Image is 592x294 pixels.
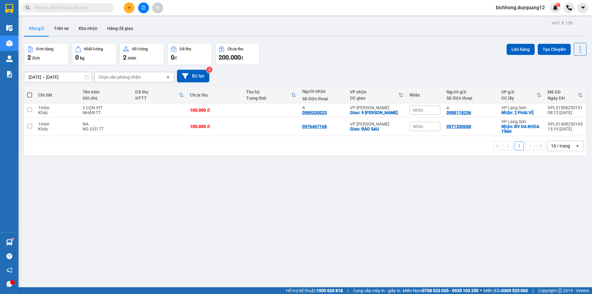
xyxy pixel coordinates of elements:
[350,126,403,131] div: Giao: BÁO SAU
[84,47,103,51] div: Khối lượng
[6,239,13,246] img: warehouse-icon
[552,19,573,26] div: ver 1.8.138
[123,54,126,61] span: 2
[548,105,583,110] div: VPLS1508250191
[132,47,148,51] div: Số lượng
[483,287,528,294] span: Miền Bắc
[302,96,344,101] div: Số điện thoại
[127,6,131,10] span: plus
[413,124,423,129] span: Nhãn
[350,122,403,126] div: VP [PERSON_NAME]
[446,110,471,115] div: 0988118256
[32,56,40,60] span: đơn
[206,67,212,73] sup: 2
[38,126,76,131] div: Khác
[413,108,423,113] span: Nhãn
[132,87,187,103] th: Toggle SortBy
[38,122,76,126] div: 1 món
[548,110,583,115] div: 08:15 [DATE]
[138,2,149,13] button: file-add
[498,87,545,103] th: Toggle SortBy
[27,54,31,61] span: 2
[566,5,572,10] img: phone-icon
[83,89,129,94] div: Tên món
[241,56,243,60] span: đ
[38,105,76,110] div: 1 món
[6,25,13,31] img: warehouse-icon
[491,4,550,11] span: bichhong.duyquang12
[302,124,327,129] div: 0976467168
[575,143,580,148] svg: open
[501,89,536,94] div: VP gửi
[507,44,535,55] button: Lên hàng
[515,141,524,151] button: 1
[141,6,146,10] span: file-add
[5,4,13,13] img: logo-vxr
[124,2,134,13] button: plus
[190,108,240,113] div: 100.000 đ
[409,93,440,97] div: Nhãn
[580,5,586,10] span: caret-down
[501,119,541,124] div: VP Lạng Sơn
[246,96,291,101] div: Trạng thái
[501,105,541,110] div: VP Lạng Sơn
[350,89,398,94] div: VP nhận
[26,6,30,10] span: search
[152,2,163,13] button: aim
[72,43,117,65] button: Khối lượng0kg
[135,96,179,101] div: HTTT
[350,96,398,101] div: ĐC giao
[83,126,129,131] div: NG GỬI TT
[6,56,13,62] img: warehouse-icon
[286,287,343,294] span: Hỗ trợ kỹ thuật:
[350,110,403,115] div: Giao: 9 PHẠM ĐÌNH HỔ
[548,89,578,94] div: Mã GD
[6,40,13,47] img: warehouse-icon
[548,96,578,101] div: Ngày ĐH
[155,6,160,10] span: aim
[24,21,49,36] button: Kho gửi
[171,54,174,61] span: 0
[167,43,212,65] button: Đã thu0đ
[120,43,164,65] button: Số lượng2món
[49,21,74,36] button: Trên xe
[501,110,541,115] div: Nhận: 2 PHAI VỆ
[548,126,583,131] div: 13:19 [DATE]
[446,96,495,101] div: Số điện thoại
[243,87,299,103] th: Toggle SortBy
[302,89,344,94] div: Người nhận
[83,110,129,115] div: NHẬN TT
[228,47,243,51] div: Chưa thu
[302,105,344,110] div: A
[83,122,129,126] div: NA
[177,70,209,82] button: Bộ lọc
[80,56,84,60] span: kg
[34,4,107,11] input: Tìm tên, số ĐT hoặc mã đơn
[403,287,479,294] span: Miền Nam
[75,54,79,61] span: 0
[180,47,191,51] div: Đã thu
[190,124,240,129] div: 100.000 đ
[6,281,12,287] span: message
[36,47,53,51] div: Đơn hàng
[347,87,406,103] th: Toggle SortBy
[166,75,171,80] svg: open
[6,71,13,77] img: solution-icon
[553,5,558,10] img: icon-new-feature
[215,43,260,65] button: Chưa thu200.000đ
[557,3,559,7] span: 1
[501,96,536,101] div: ĐC lấy
[353,287,401,294] span: Cung cấp máy in - giấy in:
[556,3,560,7] sup: 1
[246,89,291,94] div: Thu hộ
[316,288,343,293] strong: 1900 633 818
[538,44,571,55] button: Tạo Chuyến
[551,143,570,149] div: 10 / trang
[532,287,533,294] span: |
[501,288,528,293] strong: 0369 525 060
[548,122,583,126] div: VPLS1408250165
[24,72,92,82] input: Select a date range.
[446,105,495,110] div: a
[83,96,129,101] div: Ghi chú
[38,110,76,115] div: Khác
